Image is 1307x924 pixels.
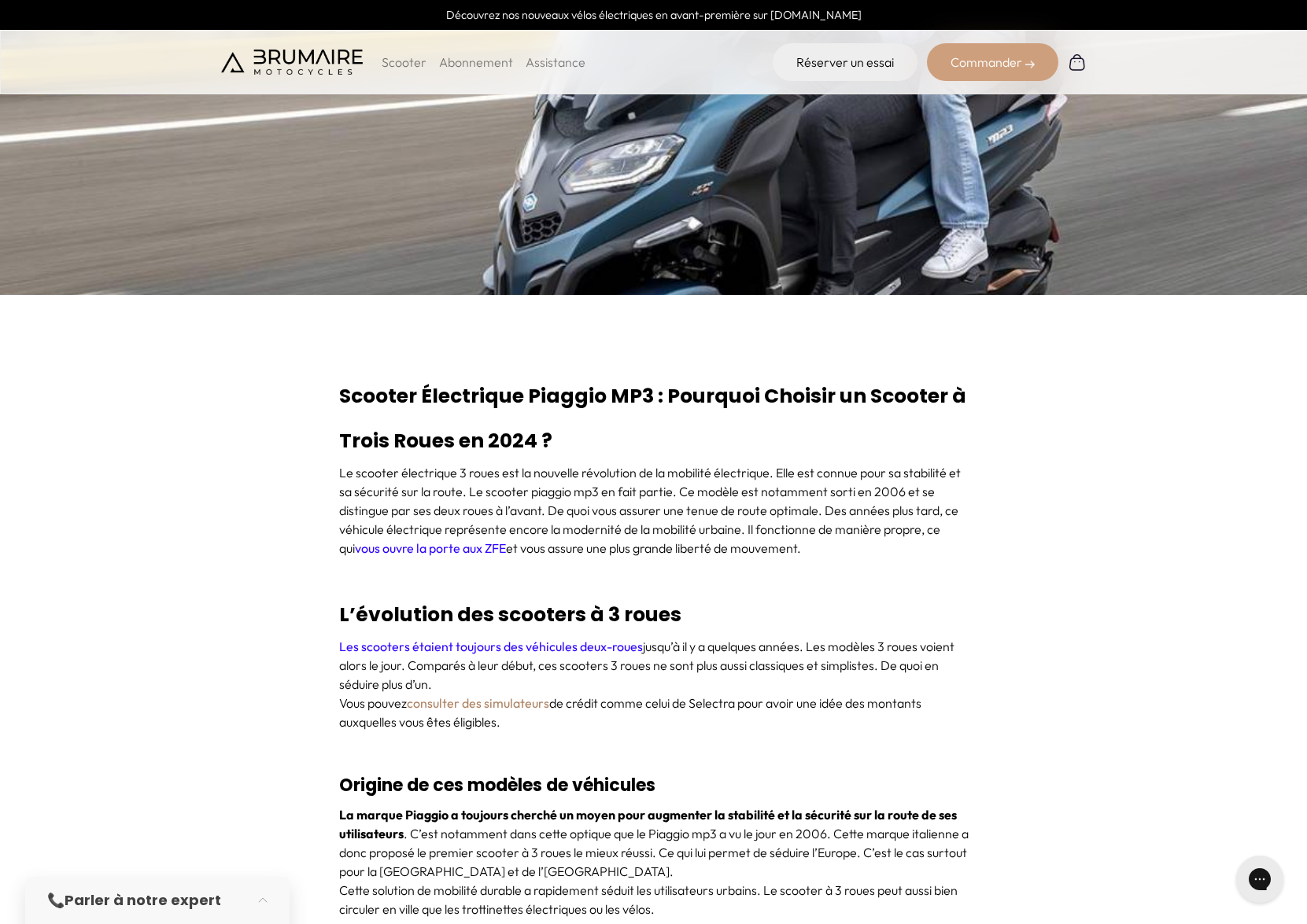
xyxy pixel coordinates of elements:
a: Abonnement [439,54,513,70]
div: Commander [927,43,1058,81]
img: Brumaire Motocycles [221,50,363,75]
p: jusqu’à il y a quelques années. Les modèles 3 roues voient alors le jour. Comparés à leur début, ... [339,637,969,694]
a: Réserver un essai [773,43,917,81]
a: consulter des simulateurs [407,695,549,711]
p: Vous pouvez de crédit comme celui de Selectra pour avoir une idée des montants auxquelles vous êt... [339,694,969,731]
a: Les scooters étaient toujours des véhicules deux-roues [339,639,643,654]
img: Panier [1068,53,1087,72]
strong: Scooter Électrique Piaggio MP3 : Pourquoi Choisir un Scooter à Trois Roues en 2024 ? [339,382,966,455]
strong: La marque Piaggio a toujours cherché un moyen pour augmenter la stabilité et la sécurité sur la r... [339,807,957,841]
p: . C’est notamment dans cette optique que le Piaggio mp3 a vu le jour en 2006. Cette marque italie... [339,805,969,881]
iframe: Gorgias live chat messenger [1228,850,1291,908]
a: vous ouvre la porte aux ZFE [355,540,506,556]
img: right-arrow-2.png [1025,60,1035,69]
a: Assistance [526,54,585,70]
strong: L’évolution des scooters à 3 roues [339,601,681,628]
p: Scooter [382,53,426,72]
strong: Origine de ces modèles de véhicules [339,773,655,797]
p: Cette solution de mobilité durable a rapidement séduit les utilisateurs urbains. Le scooter à 3 r... [339,881,969,918]
p: Le scooter électrique 3 roues est la nouvelle révolution de la mobilité électrique. Elle est conn... [339,463,969,558]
